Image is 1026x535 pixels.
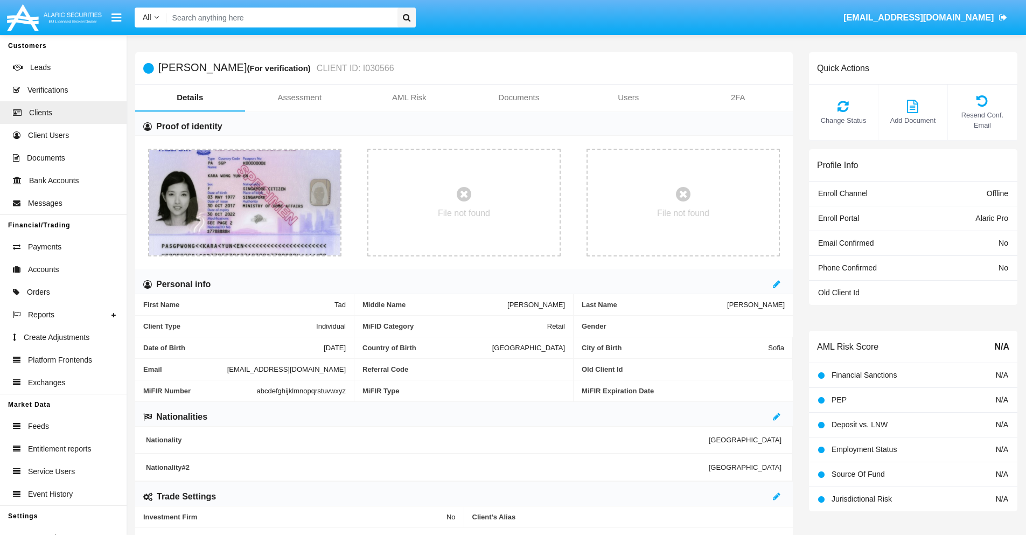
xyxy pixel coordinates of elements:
[492,344,565,352] span: [GEOGRAPHIC_DATA]
[143,387,257,395] span: MiFIR Number
[156,411,207,423] h6: Nationalities
[996,371,1008,379] span: N/A
[547,322,565,330] span: Retail
[817,160,858,170] h6: Profile Info
[24,332,89,343] span: Create Adjustments
[334,301,346,309] span: Tad
[582,301,727,309] span: Last Name
[158,62,394,74] h5: [PERSON_NAME]
[28,355,92,366] span: Platform Frontends
[818,189,868,198] span: Enroll Channel
[362,322,547,330] span: MiFID Category
[29,175,79,186] span: Bank Accounts
[146,436,709,444] span: Nationality
[27,152,65,164] span: Documents
[362,365,565,373] span: Referral Code
[999,239,1008,247] span: No
[28,466,75,477] span: Service Users
[167,8,394,27] input: Search
[999,263,1008,272] span: No
[832,420,888,429] span: Deposit vs. LNW
[156,279,211,290] h6: Personal info
[27,287,50,298] span: Orders
[28,489,73,500] span: Event History
[257,387,346,395] span: abcdefghijklmnopqrstuvwxyz
[5,2,103,33] img: Logo image
[227,365,346,373] span: [EMAIL_ADDRESS][DOMAIN_NAME]
[247,62,313,74] div: (For verification)
[817,342,878,352] h6: AML Risk Score
[814,115,873,126] span: Change Status
[146,463,709,471] span: Nationality #2
[316,322,346,330] span: Individual
[727,301,785,309] span: [PERSON_NAME]
[683,85,793,110] a: 2FA
[135,12,167,23] a: All
[446,513,456,521] span: No
[464,85,574,110] a: Documents
[884,115,942,126] span: Add Document
[817,63,869,73] h6: Quick Actions
[143,344,324,352] span: Date of Birth
[245,85,355,110] a: Assessment
[832,371,897,379] span: Financial Sanctions
[709,463,781,471] span: [GEOGRAPHIC_DATA]
[996,395,1008,404] span: N/A
[994,341,1009,353] span: N/A
[768,344,784,352] span: Sofia
[818,214,859,223] span: Enroll Portal
[832,395,847,404] span: PEP
[143,365,227,373] span: Email
[324,344,346,352] span: [DATE]
[996,420,1008,429] span: N/A
[832,445,897,454] span: Employment Status
[818,288,860,297] span: Old Client Id
[362,387,565,395] span: MiFIR Type
[354,85,464,110] a: AML Risk
[143,513,446,521] span: Investment Firm
[843,13,994,22] span: [EMAIL_ADDRESS][DOMAIN_NAME]
[507,301,565,309] span: [PERSON_NAME]
[156,121,222,133] h6: Proof of identity
[582,344,768,352] span: City of Birth
[27,85,68,96] span: Verifications
[975,214,1008,223] span: Alaric Pro
[29,107,52,119] span: Clients
[472,513,785,521] span: Client’s Alias
[839,3,1013,33] a: [EMAIL_ADDRESS][DOMAIN_NAME]
[832,495,892,503] span: Jurisdictional Risk
[953,110,1011,130] span: Resend Conf. Email
[996,445,1008,454] span: N/A
[28,130,69,141] span: Client Users
[143,13,151,22] span: All
[143,301,334,309] span: First Name
[987,189,1008,198] span: Offline
[135,85,245,110] a: Details
[582,322,785,330] span: Gender
[143,322,316,330] span: Client Type
[582,365,784,373] span: Old Client Id
[28,443,92,455] span: Entitlement reports
[582,387,785,395] span: MiFIR Expiration Date
[574,85,683,110] a: Users
[28,421,49,432] span: Feeds
[28,241,61,253] span: Payments
[28,264,59,275] span: Accounts
[28,377,65,388] span: Exchanges
[362,344,492,352] span: Country of Birth
[28,198,62,209] span: Messages
[362,301,507,309] span: Middle Name
[818,263,877,272] span: Phone Confirmed
[314,64,394,73] small: CLIENT ID: I030566
[832,470,885,478] span: Source Of Fund
[30,62,51,73] span: Leads
[996,470,1008,478] span: N/A
[157,491,216,503] h6: Trade Settings
[818,239,874,247] span: Email Confirmed
[996,495,1008,503] span: N/A
[709,436,781,444] span: [GEOGRAPHIC_DATA]
[28,309,54,321] span: Reports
